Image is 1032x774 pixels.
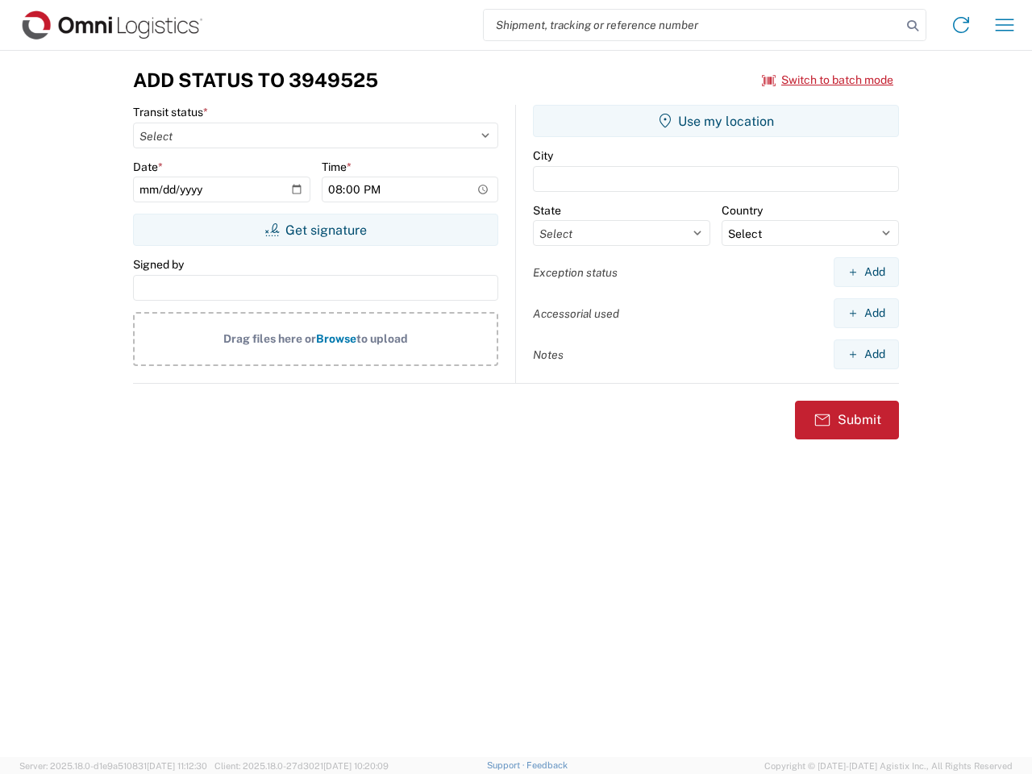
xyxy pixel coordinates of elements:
[533,347,564,362] label: Notes
[133,214,498,246] button: Get signature
[795,401,899,439] button: Submit
[762,67,893,94] button: Switch to batch mode
[133,257,184,272] label: Signed by
[147,761,207,771] span: [DATE] 11:12:30
[19,761,207,771] span: Server: 2025.18.0-d1e9a510831
[484,10,901,40] input: Shipment, tracking or reference number
[133,69,378,92] h3: Add Status to 3949525
[764,759,1013,773] span: Copyright © [DATE]-[DATE] Agistix Inc., All Rights Reserved
[133,160,163,174] label: Date
[322,160,352,174] label: Time
[214,761,389,771] span: Client: 2025.18.0-27d3021
[533,148,553,163] label: City
[526,760,568,770] a: Feedback
[722,203,763,218] label: Country
[834,339,899,369] button: Add
[323,761,389,771] span: [DATE] 10:20:09
[533,265,618,280] label: Exception status
[533,203,561,218] label: State
[223,332,316,345] span: Drag files here or
[834,257,899,287] button: Add
[533,306,619,321] label: Accessorial used
[834,298,899,328] button: Add
[316,332,356,345] span: Browse
[487,760,527,770] a: Support
[133,105,208,119] label: Transit status
[533,105,899,137] button: Use my location
[356,332,408,345] span: to upload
